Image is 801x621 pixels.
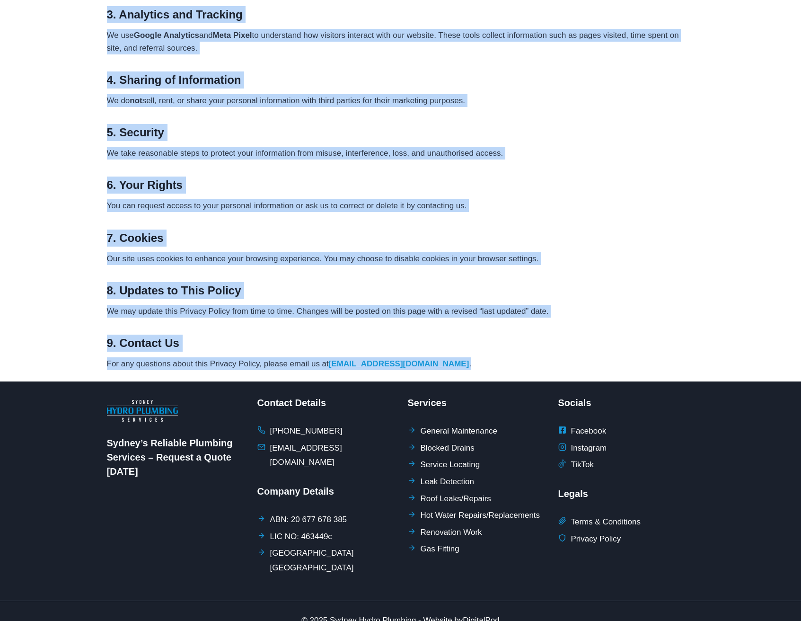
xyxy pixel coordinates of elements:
[270,546,394,575] span: [GEOGRAPHIC_DATA] [GEOGRAPHIC_DATA]
[558,515,641,530] a: Terms & Conditions
[107,199,695,212] p: You can request access to your personal information or ask us to correct or delete it by contacti...
[571,458,594,472] span: TikTok
[107,252,695,265] p: Our site uses cookies to enhance your browsing experience. You may choose to disable cookies in y...
[571,441,607,456] span: Instagram
[558,487,695,501] h5: Legals
[107,230,695,247] h3: 7. Cookies
[421,508,540,523] span: Hot Water Repairs/Replacements
[571,424,607,439] span: Facebook
[257,396,394,410] h5: Contact Details
[558,532,621,547] a: Privacy Policy
[421,525,482,540] span: Renovation Work
[558,396,695,410] h5: Socials
[270,424,343,439] span: [PHONE_NUMBER]
[212,31,252,40] strong: Meta Pixel
[107,124,695,141] h3: 5. Security
[408,396,544,410] h5: Services
[134,31,199,40] strong: Google Analytics
[107,357,695,370] p: For any questions about this Privacy Policy, please email us at .
[270,441,394,470] span: [EMAIL_ADDRESS][DOMAIN_NAME]
[571,515,641,530] span: Terms & Conditions
[421,441,475,456] span: Blocked Drains
[270,530,332,544] span: LIC NO: 463449c
[408,492,491,506] a: Roof Leaks/Repairs
[107,29,695,54] p: We use and to understand how visitors interact with our website. These tools collect information ...
[408,458,480,472] a: Service Locating
[107,305,695,318] p: We may update this Privacy Policy from time to time. Changes will be posted on this page with a r...
[408,475,474,489] a: Leak Detection
[408,525,482,540] a: Renovation Work
[421,475,474,489] span: Leak Detection
[107,177,695,194] h3: 6. Your Rights
[421,424,498,439] span: General Maintenance
[107,71,695,89] h3: 4. Sharing of Information
[257,484,394,498] h5: Company Details
[408,424,498,439] a: General Maintenance
[107,436,243,479] h5: Sydney’s Reliable Plumbing Services – Request a Quote [DATE]
[107,6,695,23] h3: 3. Analytics and Tracking
[257,424,343,439] a: [PHONE_NUMBER]
[270,513,347,527] span: ABN: 20 677 678 385
[421,492,491,506] span: Roof Leaks/Repairs
[107,94,695,107] p: We do sell, rent, or share your personal information with third parties for their marketing purpo...
[329,359,469,368] a: [EMAIL_ADDRESS][DOMAIN_NAME]
[130,96,142,105] strong: not
[421,458,480,472] span: Service Locating
[408,542,459,557] a: Gas Fitting
[107,335,695,352] h3: 9. Contact Us
[408,508,540,523] a: Hot Water Repairs/Replacements
[257,441,394,470] a: [EMAIL_ADDRESS][DOMAIN_NAME]
[107,147,695,160] p: We take reasonable steps to protect your information from misuse, interference, loss, and unautho...
[408,441,475,456] a: Blocked Drains
[421,542,459,557] span: Gas Fitting
[107,282,695,299] h3: 8. Updates to This Policy
[571,532,621,547] span: Privacy Policy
